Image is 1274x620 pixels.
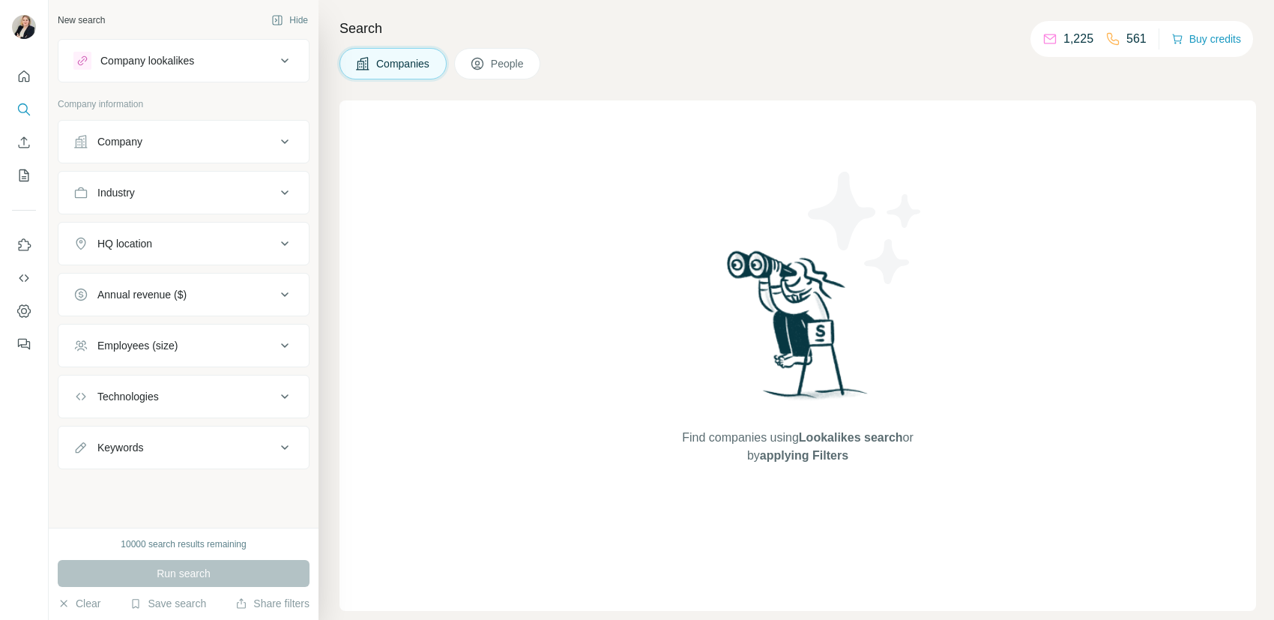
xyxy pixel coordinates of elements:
[97,440,143,455] div: Keywords
[58,277,309,313] button: Annual revenue ($)
[58,13,105,27] div: New search
[130,596,206,611] button: Save search
[491,56,525,71] span: People
[760,449,848,462] span: applying Filters
[12,15,36,39] img: Avatar
[97,287,187,302] div: Annual revenue ($)
[677,429,917,465] span: Find companies using or by
[235,596,310,611] button: Share filters
[58,175,309,211] button: Industry
[97,338,178,353] div: Employees (size)
[58,328,309,364] button: Employees (size)
[100,53,194,68] div: Company lookalikes
[1063,30,1093,48] p: 1,225
[58,596,100,611] button: Clear
[12,96,36,123] button: Search
[97,389,159,404] div: Technologies
[798,160,933,295] img: Surfe Illustration - Stars
[58,379,309,415] button: Technologies
[376,56,431,71] span: Companies
[58,43,309,79] button: Company lookalikes
[58,124,309,160] button: Company
[58,97,310,111] p: Company information
[1126,30,1147,48] p: 561
[58,430,309,466] button: Keywords
[12,331,36,358] button: Feedback
[58,226,309,262] button: HQ location
[261,9,318,31] button: Hide
[97,185,135,200] div: Industry
[12,298,36,325] button: Dashboard
[1171,28,1241,49] button: Buy credits
[12,162,36,189] button: My lists
[799,431,903,444] span: Lookalikes search
[121,538,246,551] div: 10000 search results remaining
[12,232,36,259] button: Use Surfe on LinkedIn
[97,236,152,251] div: HQ location
[12,265,36,292] button: Use Surfe API
[339,18,1256,39] h4: Search
[720,247,876,414] img: Surfe Illustration - Woman searching with binoculars
[12,129,36,156] button: Enrich CSV
[97,134,142,149] div: Company
[12,63,36,90] button: Quick start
